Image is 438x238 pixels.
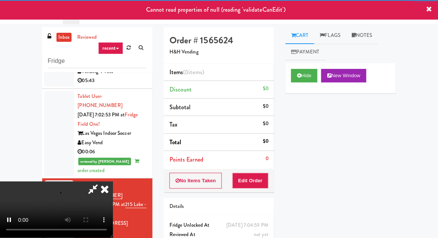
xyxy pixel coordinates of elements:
[169,202,269,211] div: Details
[78,76,147,85] div: 05:43
[169,103,191,111] span: Subtotal
[169,35,269,45] h4: Order # 1565624
[263,119,269,128] div: $0
[75,33,99,42] a: reviewed
[78,157,139,174] span: order created
[169,138,182,146] span: Total
[169,120,177,129] span: Tax
[263,137,269,146] div: $0
[146,5,286,14] span: Cannot read properties of null (reading 'validateCanEdit')
[78,147,147,157] div: 00:06
[78,158,131,165] span: reviewed by [PERSON_NAME]
[285,27,314,44] a: Cart
[56,33,72,42] a: inbox
[78,138,147,148] div: Easy Vend
[346,27,378,44] a: Notes
[169,173,222,189] button: No Items Taken
[314,27,346,44] a: Flags
[78,111,138,128] a: Fridge Field One!
[169,155,203,164] span: Points Earned
[169,85,192,94] span: Discount
[189,68,203,76] ng-pluralize: items
[169,68,204,76] span: Items
[254,231,269,238] span: not yet
[285,44,325,61] a: Payment
[321,69,366,82] button: New Window
[263,102,269,111] div: $0
[183,68,204,76] span: (0 )
[98,42,123,54] a: recent
[263,84,269,93] div: $0
[48,54,147,68] input: Search vision orders
[232,173,269,189] button: Edit Order
[291,69,317,82] button: Hide
[226,221,269,230] div: [DATE] 7:04:59 PM
[78,129,147,138] div: Las Vegas Indoor Soccer
[78,111,125,118] span: [DATE] 7:02:53 PM at
[266,154,269,163] div: 0
[42,89,153,178] li: Tablet User· [PHONE_NUMBER][DATE] 7:02:53 PM atFridge Field One!Las Vegas Indoor SoccerEasy Vend0...
[78,93,122,109] a: Tablet User· [PHONE_NUMBER]
[169,221,269,230] div: Fridge Unlocked At
[169,49,269,55] h5: H&H Vending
